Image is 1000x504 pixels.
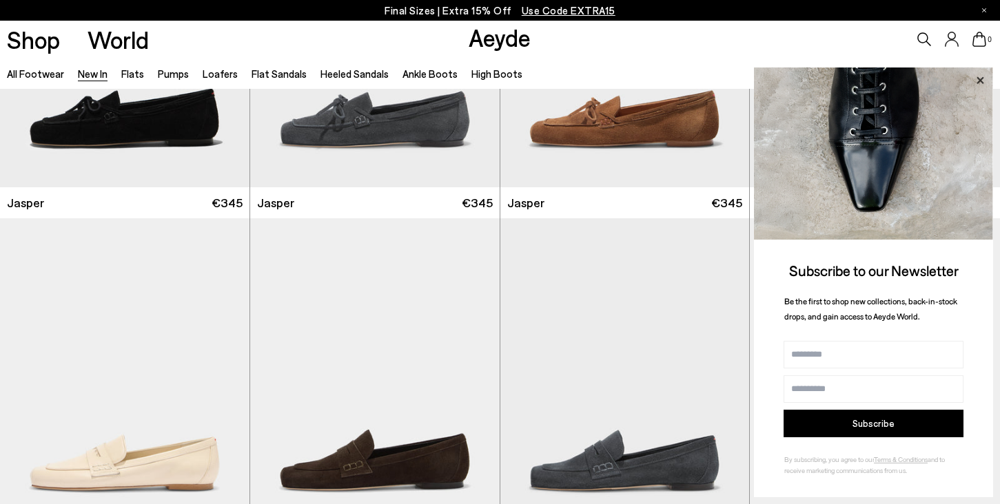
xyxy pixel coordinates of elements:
[385,2,615,19] p: Final Sizes | Extra 15% Off
[7,194,44,211] span: Jasper
[7,67,64,80] a: All Footwear
[784,455,874,463] span: By subscribing, you agree to our
[121,67,144,80] a: Flats
[469,23,531,52] a: Aeyde
[88,28,149,52] a: World
[986,36,993,43] span: 0
[874,455,928,463] a: Terms & Conditions
[402,67,458,80] a: Ankle Boots
[257,194,294,211] span: Jasper
[522,4,615,17] span: Navigate to /collections/ss25-final-sizes
[212,194,243,211] span: €345
[471,67,522,80] a: High Boots
[789,262,959,279] span: Subscribe to our Newsletter
[750,187,1000,218] a: [PERSON_NAME] €345
[507,194,544,211] span: Jasper
[250,187,500,218] a: Jasper €345
[784,296,957,322] span: Be the first to shop new collections, back-in-stock drops, and gain access to Aeyde World.
[462,194,493,211] span: €345
[158,67,189,80] a: Pumps
[500,187,750,218] a: Jasper €345
[78,67,108,80] a: New In
[754,67,993,240] img: ca3f721fb6ff708a270709c41d776025.jpg
[252,67,307,80] a: Flat Sandals
[7,28,60,52] a: Shop
[711,194,742,211] span: €345
[972,32,986,47] a: 0
[320,67,389,80] a: Heeled Sandals
[784,410,963,437] button: Subscribe
[203,67,238,80] a: Loafers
